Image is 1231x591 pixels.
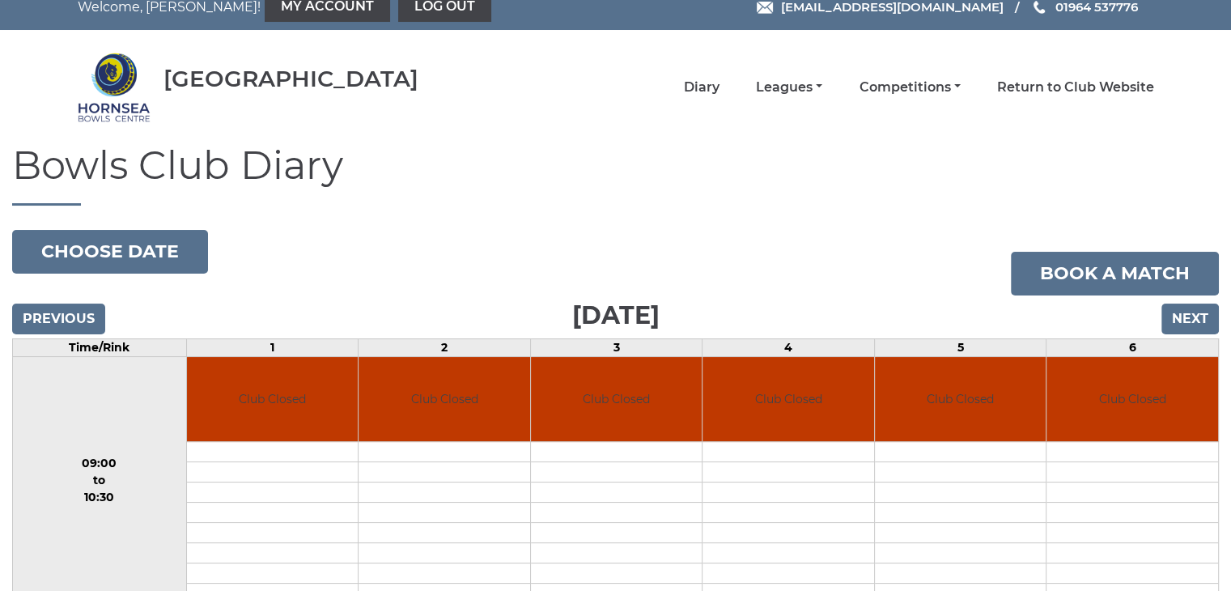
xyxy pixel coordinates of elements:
[163,66,418,91] div: [GEOGRAPHIC_DATA]
[874,338,1046,356] td: 5
[12,304,105,334] input: Previous
[531,357,703,442] td: Club Closed
[875,357,1046,442] td: Club Closed
[187,357,359,442] td: Club Closed
[13,338,187,356] td: Time/Rink
[703,338,875,356] td: 4
[186,338,359,356] td: 1
[359,357,530,442] td: Club Closed
[1034,1,1045,14] img: Phone us
[12,144,1219,206] h1: Bowls Club Diary
[1046,338,1219,356] td: 6
[1011,252,1219,295] a: Book a match
[997,79,1154,96] a: Return to Club Website
[530,338,703,356] td: 3
[78,51,151,124] img: Hornsea Bowls Centre
[12,230,208,274] button: Choose date
[1046,357,1218,442] td: Club Closed
[703,357,874,442] td: Club Closed
[757,2,773,14] img: Email
[359,338,531,356] td: 2
[1161,304,1219,334] input: Next
[859,79,960,96] a: Competitions
[756,79,822,96] a: Leagues
[684,79,719,96] a: Diary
